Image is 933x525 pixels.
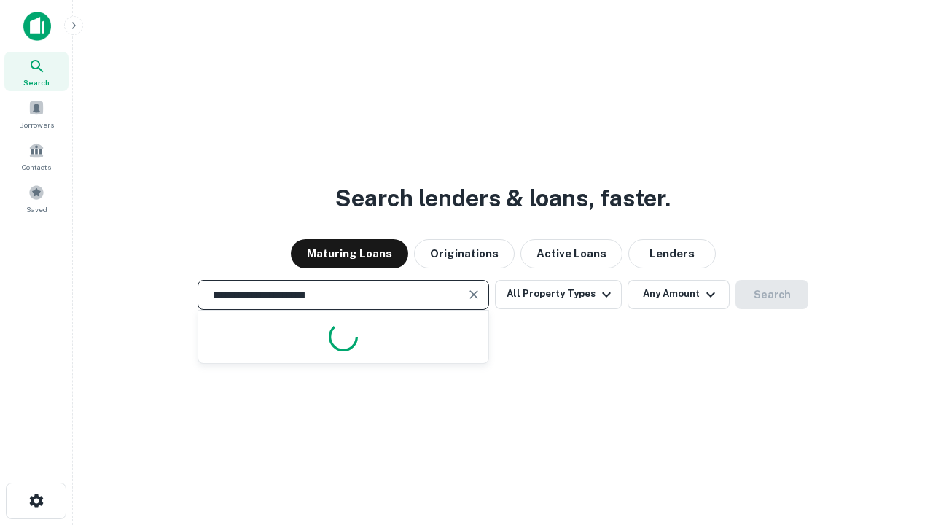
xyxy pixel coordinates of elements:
[19,119,54,131] span: Borrowers
[23,12,51,41] img: capitalize-icon.png
[26,203,47,215] span: Saved
[628,280,730,309] button: Any Amount
[860,408,933,478] iframe: Chat Widget
[23,77,50,88] span: Search
[414,239,515,268] button: Originations
[4,179,69,218] a: Saved
[4,136,69,176] a: Contacts
[464,284,484,305] button: Clear
[291,239,408,268] button: Maturing Loans
[520,239,622,268] button: Active Loans
[335,181,671,216] h3: Search lenders & loans, faster.
[4,94,69,133] a: Borrowers
[22,161,51,173] span: Contacts
[495,280,622,309] button: All Property Types
[628,239,716,268] button: Lenders
[4,52,69,91] a: Search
